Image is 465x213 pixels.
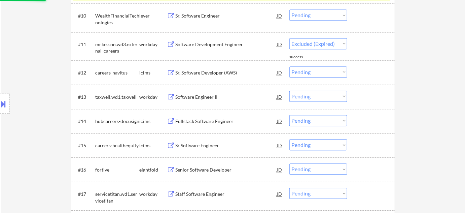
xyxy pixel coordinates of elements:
div: mckesson.wd3.external_careers [95,41,139,54]
div: JD [276,38,283,50]
div: Software Engineer II [175,94,277,100]
div: Sr Software Engineer [175,142,277,149]
div: Senior Software Developer [175,166,277,173]
div: success [289,54,316,60]
div: workday [139,191,167,197]
div: #10 [78,12,90,19]
div: #11 [78,41,90,48]
div: Software Development Engineer [175,41,277,48]
div: JD [276,9,283,22]
div: servicetitan.wd1.servicetitan [95,191,139,204]
div: JD [276,66,283,79]
div: Staff Software Engineer [175,191,277,197]
div: Sr. Software Developer (AWS) [175,69,277,76]
div: #16 [78,166,90,173]
div: JD [276,188,283,200]
div: Sr. Software Engineer [175,12,277,19]
div: workday [139,41,167,48]
div: icims [139,142,167,149]
div: #17 [78,191,90,197]
div: fortive [95,166,139,173]
div: icims [139,69,167,76]
div: lever [139,12,167,19]
div: icims [139,118,167,125]
div: JD [276,91,283,103]
div: workday [139,94,167,100]
div: WealthFinancialTechnologies [95,12,139,26]
div: JD [276,115,283,127]
div: Fullstack Software Engineer [175,118,277,125]
div: JD [276,163,283,176]
div: eightfold [139,166,167,173]
div: JD [276,139,283,151]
